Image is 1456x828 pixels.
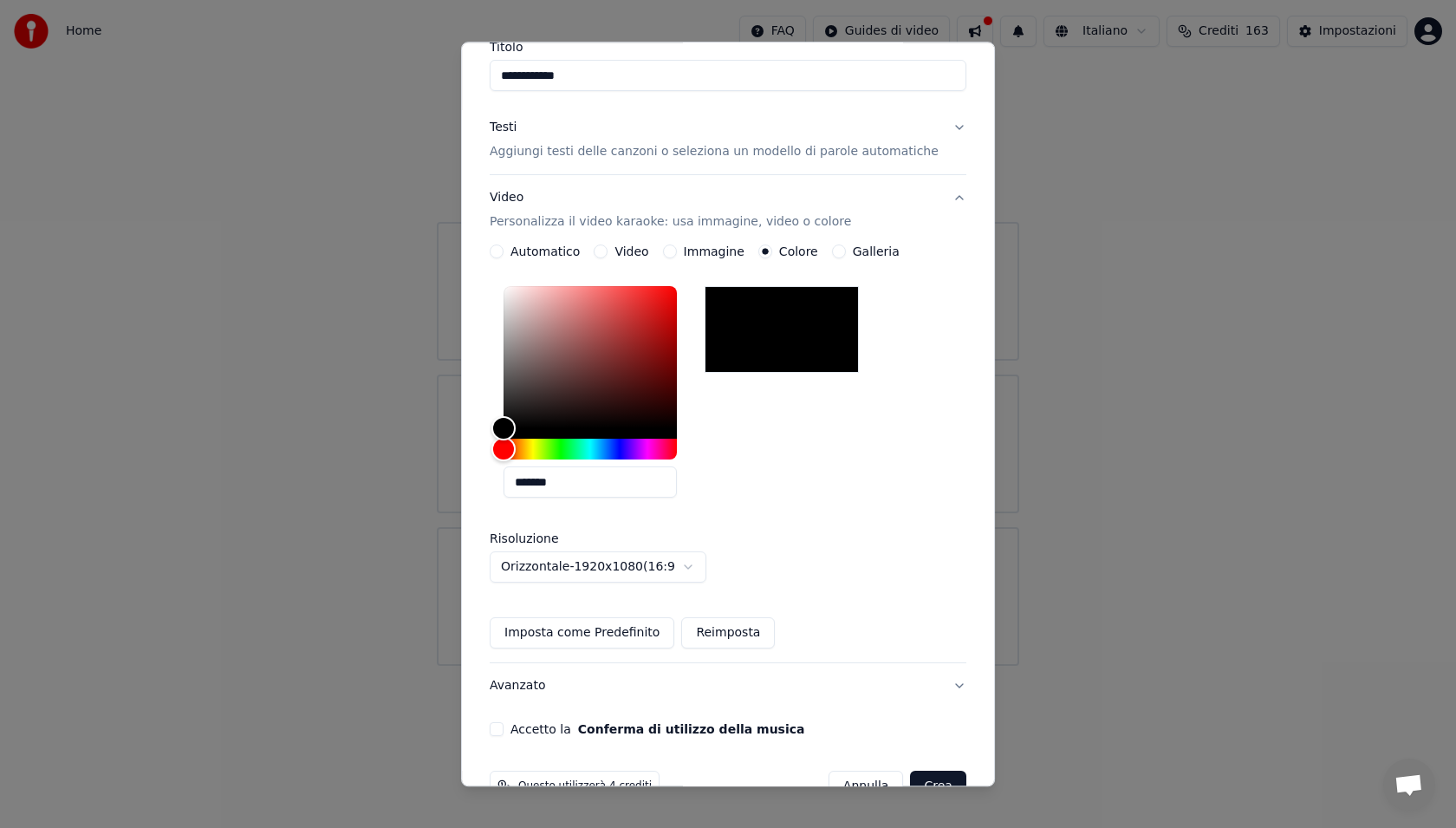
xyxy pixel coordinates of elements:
[490,190,851,231] div: Video
[829,772,904,803] button: Annulla
[853,246,900,258] label: Galleria
[490,245,966,663] div: VideoPersonalizza il video karaoke: usa immagine, video o colore
[614,246,648,258] label: Video
[504,287,677,429] div: Color
[490,214,851,231] p: Personalizza il video karaoke: usa immagine, video o colore
[510,246,580,258] label: Automatico
[518,780,652,794] span: Questo utilizzerà 4 crediti
[490,42,966,54] label: Titolo
[490,533,663,545] label: Risoluzione
[681,618,775,649] button: Reimposta
[490,664,966,709] button: Avanzato
[490,176,966,245] button: VideoPersonalizza il video karaoke: usa immagine, video o colore
[490,144,939,161] p: Aggiungi testi delle canzoni o seleziona un modello di parole automatiche
[911,772,966,803] button: Crea
[510,724,804,736] label: Accetto la
[684,246,744,258] label: Immagine
[490,106,966,175] button: TestiAggiungi testi delle canzoni o seleziona un modello di parole automatiche
[490,618,674,649] button: Imposta come Predefinito
[504,440,677,460] div: Hue
[779,246,818,258] label: Colore
[490,120,517,137] div: Testi
[578,724,805,736] button: Accetto la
